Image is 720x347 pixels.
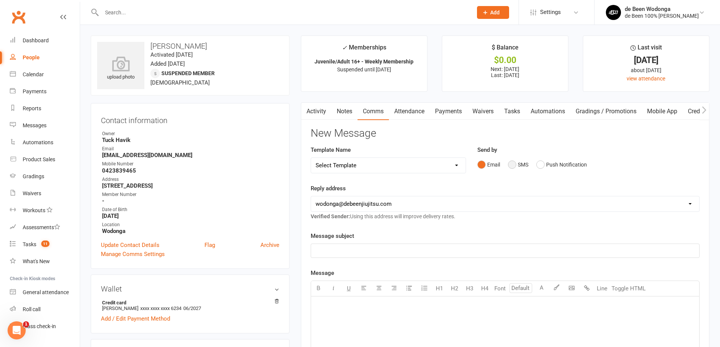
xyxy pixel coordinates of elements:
div: Product Sales [23,156,55,162]
strong: [DATE] [102,213,279,219]
div: about [DATE] [590,66,702,74]
span: xxxx xxxx xxxx 6234 [140,305,181,311]
a: Gradings [10,168,80,185]
button: H1 [432,281,447,296]
a: Messages [10,117,80,134]
span: 1 [23,321,29,327]
div: Member Number [102,191,279,198]
span: U [347,285,351,292]
a: Waivers [467,103,499,120]
div: $0.00 [449,56,561,64]
button: Push Notification [536,157,587,172]
a: Flag [204,241,215,250]
a: Add / Edit Payment Method [101,314,170,323]
strong: Credit card [102,300,276,305]
a: Waivers [10,185,80,202]
div: People [23,54,40,60]
strong: [STREET_ADDRESS] [102,182,279,189]
a: Update Contact Details [101,241,159,250]
button: Font [492,281,508,296]
time: Added [DATE] [150,60,185,67]
button: U [341,281,356,296]
button: Add [477,6,509,19]
a: Gradings / Promotions [570,103,642,120]
a: Class kiosk mode [10,318,80,335]
a: Activity [301,103,331,120]
strong: Tuck Havik [102,137,279,143]
a: Clubworx [9,8,28,26]
span: Suspended until [DATE] [337,66,391,72]
span: Using this address will improve delivery rates. [311,213,455,219]
time: Activated [DATE] [150,51,193,58]
a: Product Sales [10,151,80,168]
div: General attendance [23,289,69,295]
h3: Wallet [101,285,279,293]
div: Last visit [630,43,662,56]
h3: Contact information [101,113,279,125]
span: Suspended member [161,70,215,76]
a: Assessments [10,219,80,236]
div: What's New [23,258,50,264]
div: Memberships [342,43,386,57]
div: Roll call [23,306,40,312]
a: Mobile App [642,103,683,120]
button: Toggle HTML [610,281,647,296]
strong: Verified Sender: [311,213,350,219]
div: de Been 100% [PERSON_NAME] [625,12,699,19]
a: Attendance [389,103,430,120]
div: Reports [23,105,41,111]
div: Assessments [23,224,60,230]
a: Dashboard [10,32,80,49]
strong: Wodonga [102,228,279,234]
button: H3 [462,281,477,296]
button: H4 [477,281,492,296]
a: Roll call [10,301,80,318]
div: Address [102,176,279,183]
div: de Been Wodonga [625,6,699,12]
label: Template Name [311,145,351,154]
a: Archive [260,241,279,250]
strong: [EMAIL_ADDRESS][DOMAIN_NAME] [102,152,279,159]
p: Next: [DATE] Last: [DATE] [449,66,561,78]
label: Send by [477,145,497,154]
div: [DATE] [590,56,702,64]
button: H2 [447,281,462,296]
div: Gradings [23,173,44,179]
button: SMS [508,157,528,172]
div: Dashboard [23,37,49,43]
div: Calendar [23,71,44,77]
div: Payments [23,88,46,94]
span: 06/2027 [183,305,201,311]
a: Tasks [499,103,525,120]
strong: Juvenile/Adult 16+ - Weekly Membership [314,59,413,65]
button: Email [477,157,500,172]
a: Tasks 11 [10,236,80,253]
label: Message [311,268,334,278]
div: Mobile Number [102,160,279,168]
div: upload photo [97,56,144,81]
a: What's New [10,253,80,270]
button: Line [595,281,610,296]
iframe: Intercom live chat [8,321,26,339]
a: Payments [10,83,80,100]
h3: [PERSON_NAME] [97,42,283,50]
span: Settings [540,4,561,21]
a: Automations [10,134,80,151]
a: Workouts [10,202,80,219]
div: Automations [23,139,53,145]
img: thumb_image1710905826.png [606,5,621,20]
li: [PERSON_NAME] [101,299,279,312]
span: 11 [41,241,50,247]
div: Workouts [23,207,45,213]
span: Add [490,9,500,15]
a: Comms [358,103,389,120]
a: Reports [10,100,80,117]
i: ✓ [342,44,347,51]
strong: - [102,197,279,204]
span: [DEMOGRAPHIC_DATA] [150,79,210,86]
a: People [10,49,80,66]
label: Message subject [311,231,354,241]
a: Calendar [10,66,80,83]
div: $ Balance [492,43,519,56]
a: Automations [525,103,570,120]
